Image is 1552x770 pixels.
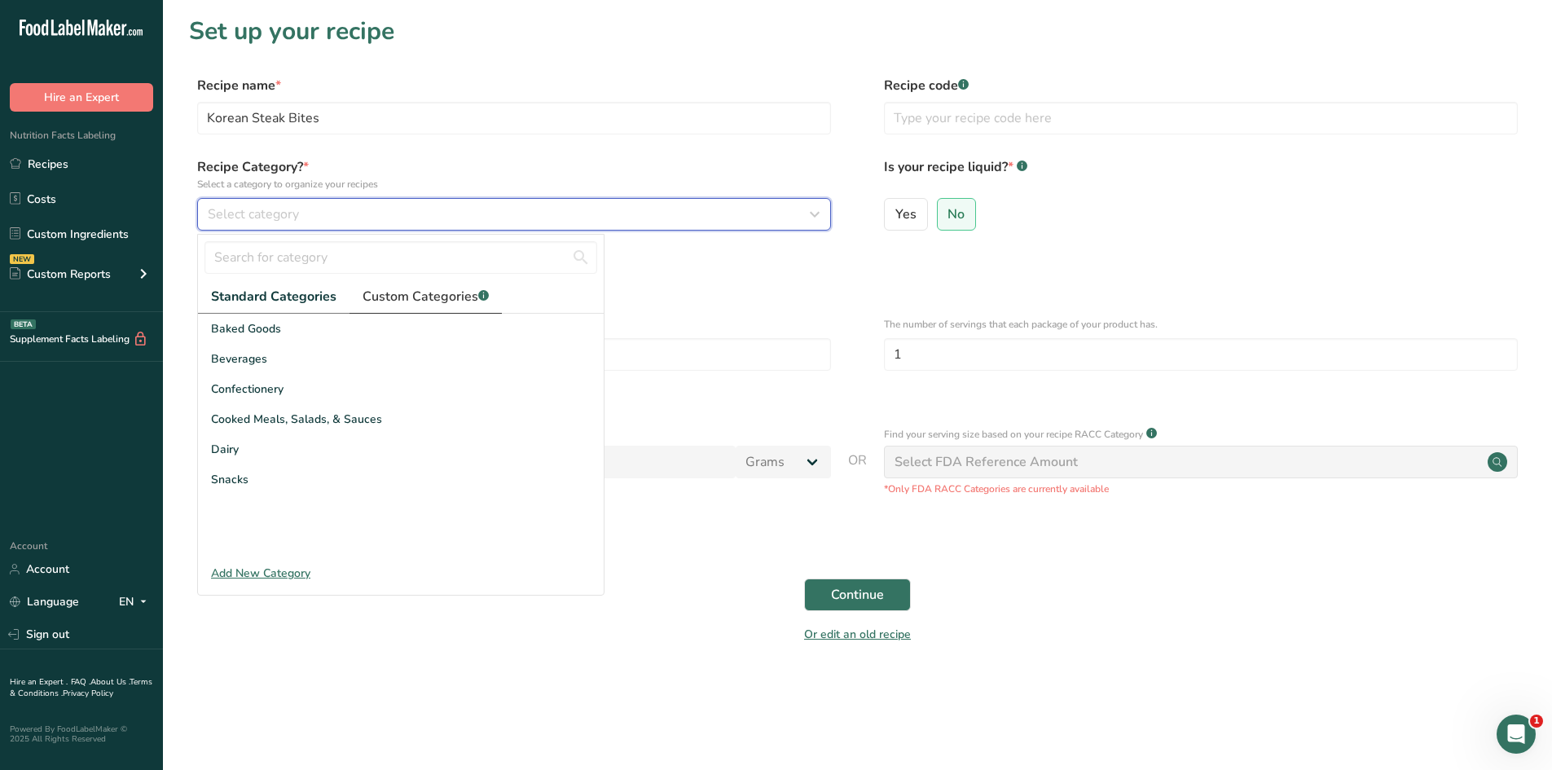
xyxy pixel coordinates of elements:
a: Or edit an old recipe [804,627,911,642]
iframe: Intercom live chat [1497,715,1536,754]
span: Beverages [211,350,267,367]
span: Snacks [211,471,248,488]
div: EN [119,592,153,612]
p: Find your serving size based on your recipe RACC Category [884,427,1143,442]
h1: Set up your recipe [189,13,1526,50]
p: *Only FDA RACC Categories are currently available [884,482,1518,496]
button: Select category [197,198,831,231]
div: Add New Category [198,565,604,582]
a: Hire an Expert . [10,676,68,688]
input: Type your recipe code here [884,102,1518,134]
label: Recipe code [884,76,1518,95]
label: Recipe name [197,76,831,95]
p: Select a category to organize your recipes [197,177,831,191]
a: Language [10,587,79,616]
span: 1 [1530,715,1543,728]
span: Baked Goods [211,320,281,337]
span: No [947,206,965,222]
span: Dairy [211,441,239,458]
div: NEW [10,254,34,264]
a: Terms & Conditions . [10,676,152,699]
div: BETA [11,319,36,329]
p: The number of servings that each package of your product has. [884,317,1518,332]
div: Select FDA Reference Amount [895,452,1078,472]
a: About Us . [90,676,130,688]
input: Type your recipe name here [197,102,831,134]
label: Is your recipe liquid? [884,157,1518,191]
span: Custom Categories [363,287,489,306]
div: Powered By FoodLabelMaker © 2025 All Rights Reserved [10,724,153,744]
button: Hire an Expert [10,83,153,112]
span: Confectionery [211,381,284,398]
span: Cooked Meals, Salads, & Sauces [211,411,382,428]
div: Custom Reports [10,266,111,283]
label: Recipe Category? [197,157,831,191]
input: Search for category [204,241,597,274]
span: Yes [895,206,917,222]
span: Select category [208,205,299,224]
button: Continue [804,579,911,611]
a: FAQ . [71,676,90,688]
span: Continue [831,585,884,605]
span: OR [848,451,867,496]
a: Privacy Policy [63,688,113,699]
span: Standard Categories [211,287,336,306]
